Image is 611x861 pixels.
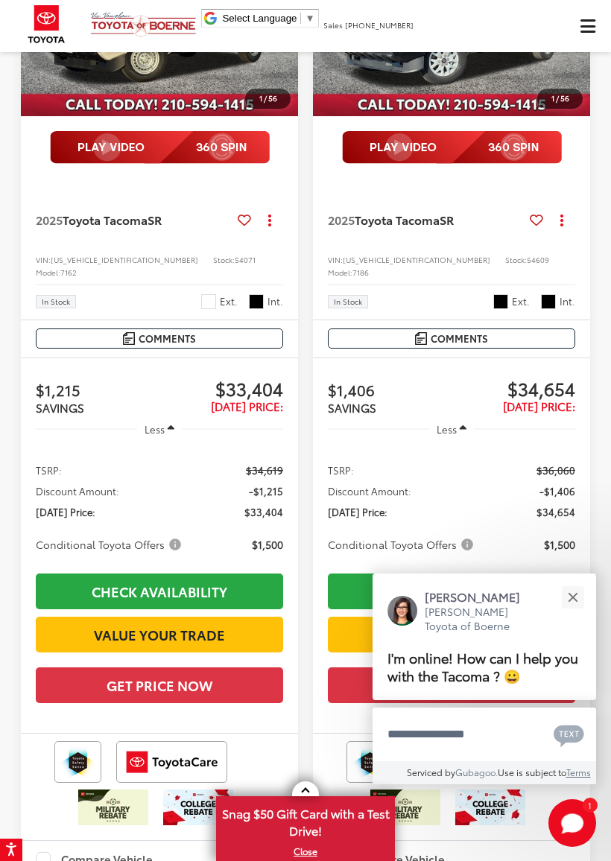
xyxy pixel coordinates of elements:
a: Value Your Trade [328,617,575,652]
span: 1 [551,92,554,104]
img: /static/brand-toyota/National_Assets/toyota-military-rebate.jpeg?height=48 [78,789,148,825]
span: $34,654 [536,504,575,519]
a: Terms [566,766,591,778]
img: ToyotaCare Vic Vaughan Toyota of Boerne Boerne TX [119,744,224,780]
span: 7186 [352,267,369,278]
p: [PERSON_NAME] Toyota of Boerne [425,605,535,634]
span: dropdown dots [268,214,271,226]
span: Comments [431,331,488,346]
span: -$1,215 [249,483,283,498]
span: Discount Amount: [328,483,411,498]
span: Ext. [512,294,530,308]
span: / [262,93,268,104]
span: SR [148,211,162,228]
img: /static/brand-toyota/National_Assets/toyota-college-grad.jpeg?height=48 [163,789,233,825]
span: Snag $50 Gift Card with a Test Drive! [218,798,393,843]
span: dropdown dots [560,214,563,226]
span: Model: [328,267,352,278]
span: [DATE] Price: [328,504,387,519]
span: $1,215 [36,378,159,401]
span: 1 [588,801,592,808]
span: [US_VEHICLE_IDENTIFICATION_NUMBER] [51,254,198,265]
span: [US_VEHICLE_IDENTIFICATION_NUMBER] [343,254,490,265]
a: Value Your Trade [36,617,283,652]
span: Ice Cap [201,294,216,309]
span: SR [440,211,454,228]
span: Black Fabric [249,294,264,309]
span: Conditional Toyota Offers [36,537,184,552]
span: TSRP: [328,463,354,477]
button: Close [557,581,589,613]
span: TSRP: [36,463,62,477]
button: Conditional Toyota Offers [328,537,478,552]
span: 54609 [527,254,549,265]
img: /static/brand-toyota/National_Assets/toyota-military-rebate.jpeg?height=48 [370,789,440,825]
img: full motion video [50,131,270,164]
button: Actions [549,206,575,232]
span: [DATE] Price: [211,398,283,414]
span: Int. [560,294,575,308]
a: 2025Toyota TacomaSR [328,212,524,228]
span: [DATE] Price: [36,504,95,519]
img: Vic Vaughan Toyota of Boerne [90,11,197,37]
button: Get Price Now [328,667,575,703]
svg: Start Chat [548,799,596,847]
span: 2025 [36,211,63,228]
span: Use is subject to [498,766,566,778]
span: Black Fabric [541,294,556,309]
span: Model: [36,267,60,278]
svg: Text [554,723,584,747]
span: Toyota Tacoma [63,211,148,228]
span: In Stock [334,298,362,305]
img: full motion video [342,131,562,164]
span: 54071 [235,254,256,265]
span: 56 [560,92,569,104]
span: SAVINGS [36,399,84,416]
span: Black [493,294,508,309]
span: VIN: [328,254,343,265]
span: SAVINGS [328,399,376,416]
button: Toggle Chat Window [548,799,596,847]
span: Conditional Toyota Offers [328,537,476,552]
span: Comments [139,331,196,346]
img: Toyota Safety Sense Vic Vaughan Toyota of Boerne Boerne TX [349,744,390,780]
span: -$1,406 [539,483,575,498]
div: Close[PERSON_NAME][PERSON_NAME] Toyota of BoerneI'm online! How can I help you with the Tacoma ? ... [373,574,596,784]
a: Gubagoo. [455,766,498,778]
span: [PHONE_NUMBER] [345,19,414,31]
span: $34,619 [246,463,283,477]
span: [DATE] Price: [503,398,575,414]
span: $34,654 [452,377,575,399]
span: $1,500 [544,537,575,552]
span: $1,406 [328,378,452,401]
span: $36,060 [536,463,575,477]
span: Ext. [220,294,238,308]
span: I'm online! How can I help you with the Tacoma ? 😀 [387,647,578,685]
button: Comments [36,328,283,349]
a: Check Availability [36,574,283,609]
span: 7162 [60,267,77,278]
a: Select Language​ [222,13,314,24]
span: $1,500 [252,537,283,552]
button: Actions [257,206,283,232]
span: Less [145,422,165,436]
button: Chat with SMS [549,717,589,751]
button: Comments [328,328,575,349]
span: $33,404 [244,504,283,519]
span: 56 [268,92,277,104]
span: Toyota Tacoma [355,211,440,228]
span: ​ [300,13,301,24]
span: ▼ [305,13,314,24]
img: Comments [123,332,135,345]
textarea: Type your message [373,708,596,761]
span: Int. [267,294,283,308]
span: Serviced by [407,766,455,778]
span: In Stock [42,298,70,305]
span: / [554,93,560,104]
button: Less [137,416,182,442]
span: VIN: [36,254,51,265]
img: /static/brand-toyota/National_Assets/toyota-college-grad.jpeg?height=48 [455,789,525,825]
span: 1 [259,92,262,104]
button: Get Price Now [36,667,283,703]
a: Check Availability [328,574,575,609]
